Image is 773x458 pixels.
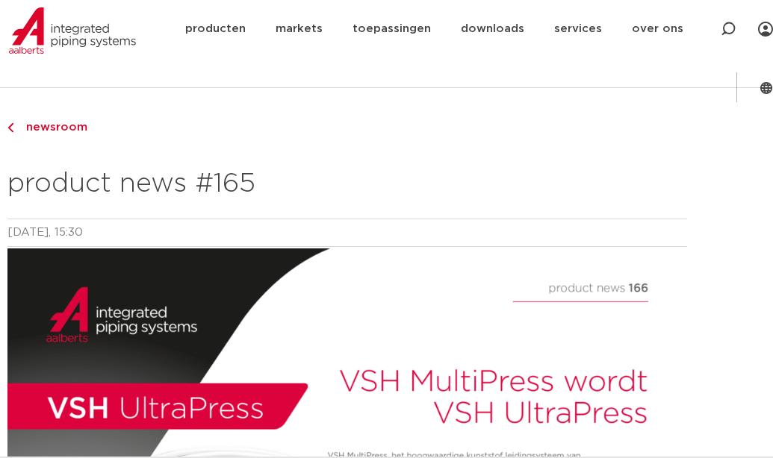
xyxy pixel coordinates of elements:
span: , [49,227,51,238]
h2: product news #165 [7,166,687,202]
span: newsroom [17,122,87,133]
time: [DATE] [7,227,49,238]
time: 15:30 [55,227,83,238]
a: newsroom [7,119,687,137]
img: chevron-right.svg [7,123,13,133]
div: my IPS [758,13,773,46]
